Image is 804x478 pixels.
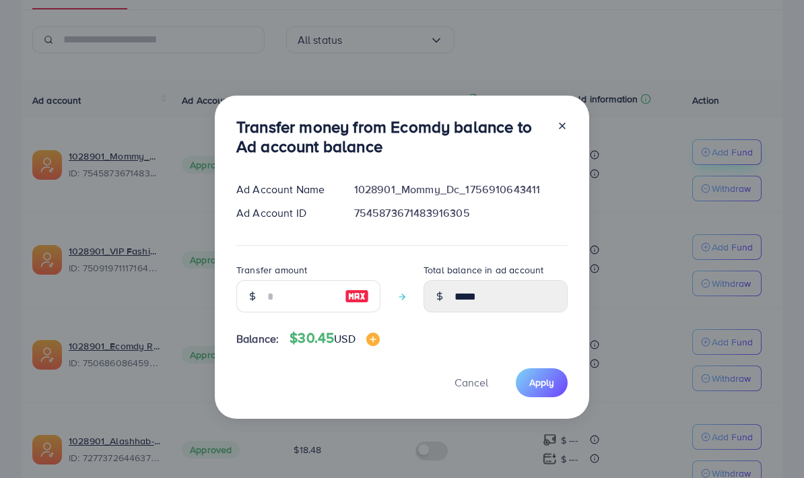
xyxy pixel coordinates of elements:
[226,182,343,197] div: Ad Account Name
[529,376,554,389] span: Apply
[747,417,794,468] iframe: Chat
[424,263,543,277] label: Total balance in ad account
[516,368,568,397] button: Apply
[345,288,369,304] img: image
[455,375,488,390] span: Cancel
[236,117,546,156] h3: Transfer money from Ecomdy balance to Ad account balance
[236,263,307,277] label: Transfer amount
[438,368,505,397] button: Cancel
[226,205,343,221] div: Ad Account ID
[343,205,578,221] div: 7545873671483916305
[334,331,355,346] span: USD
[366,333,380,346] img: image
[343,182,578,197] div: 1028901_Mommy_Dc_1756910643411
[236,331,279,347] span: Balance:
[290,330,379,347] h4: $30.45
